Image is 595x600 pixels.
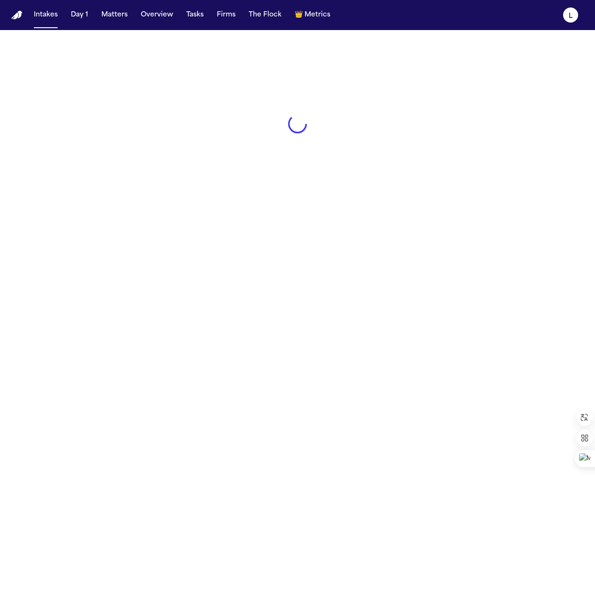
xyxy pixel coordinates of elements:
[98,7,131,23] button: Matters
[183,7,207,23] button: Tasks
[11,11,23,20] a: Home
[11,11,23,20] img: Finch Logo
[30,7,61,23] button: Intakes
[213,7,239,23] button: Firms
[245,7,285,23] button: The Flock
[137,7,177,23] button: Overview
[291,7,334,23] button: crownMetrics
[67,7,92,23] button: Day 1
